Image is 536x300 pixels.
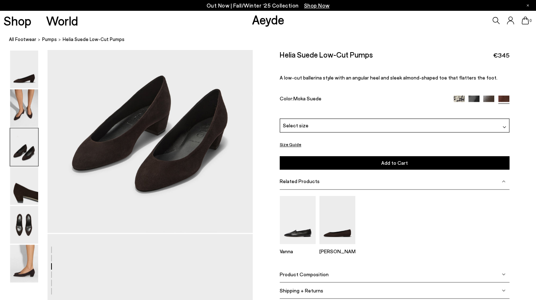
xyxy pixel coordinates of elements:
span: Navigate to /collections/new-in [304,2,330,9]
a: Shop [4,14,31,27]
span: Shipping + Returns [280,287,323,293]
a: All Footwear [9,36,36,44]
p: Vanna [280,247,316,254]
p: A low-cut ballerina style with an angular heel and sleek almond-shaped toe that flatters the foot. [280,74,509,81]
a: Ellie Suede Almond-Toe Flats [PERSON_NAME] [319,238,355,254]
span: €345 [493,51,509,60]
a: pumps [42,36,57,44]
img: Ellie Suede Almond-Toe Flats [319,196,355,244]
img: Helia Suede Low-Cut Pumps - Image 1 [10,50,38,88]
span: Product Composition [280,271,329,277]
span: 0 [529,19,532,23]
img: Helia Suede Low-Cut Pumps - Image 5 [10,206,38,244]
h2: Helia Suede Low-Cut Pumps [280,50,373,59]
span: Add to Cart [381,160,408,166]
button: Add to Cart [280,156,509,169]
nav: breadcrumb [9,30,536,50]
img: Helia Suede Low-Cut Pumps - Image 6 [10,245,38,282]
img: svg%3E [502,288,505,292]
img: svg%3E [502,272,505,276]
span: Helia Suede Low-Cut Pumps [63,36,125,44]
div: Color: [280,95,446,104]
img: Helia Suede Low-Cut Pumps - Image 2 [10,89,38,127]
a: Aeyde [252,12,284,27]
img: svg%3E [503,125,506,129]
span: Related Products [280,178,320,184]
img: Helia Suede Low-Cut Pumps - Image 3 [10,128,38,166]
img: svg%3E [502,179,505,183]
a: World [46,14,78,27]
img: Vanna Almond-Toe Loafers [280,196,316,244]
a: Vanna Almond-Toe Loafers Vanna [280,238,316,254]
span: pumps [42,37,57,42]
img: Helia Suede Low-Cut Pumps - Image 4 [10,167,38,205]
p: Out Now | Fall/Winter ‘25 Collection [207,1,330,10]
button: Size Guide [280,140,301,149]
span: Moka Suede [293,95,321,101]
span: Select size [283,122,308,129]
a: 0 [522,17,529,24]
p: [PERSON_NAME] [319,247,355,254]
